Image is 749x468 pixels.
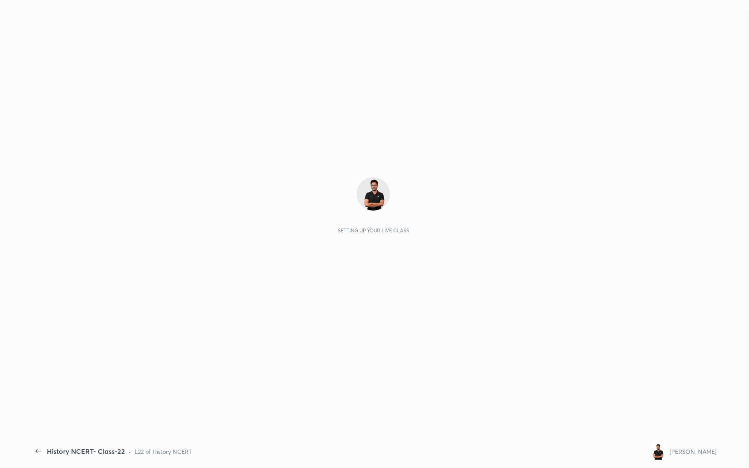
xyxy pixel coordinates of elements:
[128,447,131,456] div: •
[670,447,716,456] div: [PERSON_NAME]
[650,443,666,460] img: 619d4b52d3954583839770b7a0001f09.file
[135,447,192,456] div: L22 of History NCERT
[338,227,409,234] div: Setting up your live class
[357,177,390,211] img: 619d4b52d3954583839770b7a0001f09.file
[47,446,125,456] div: History NCERT- Class-22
